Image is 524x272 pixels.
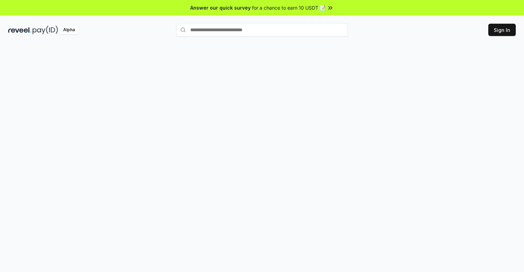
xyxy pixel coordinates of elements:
[190,4,251,11] span: Answer our quick survey
[33,26,58,34] img: pay_id
[488,24,516,36] button: Sign In
[252,4,326,11] span: for a chance to earn 10 USDT 📝
[59,26,79,34] div: Alpha
[8,26,31,34] img: reveel_dark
